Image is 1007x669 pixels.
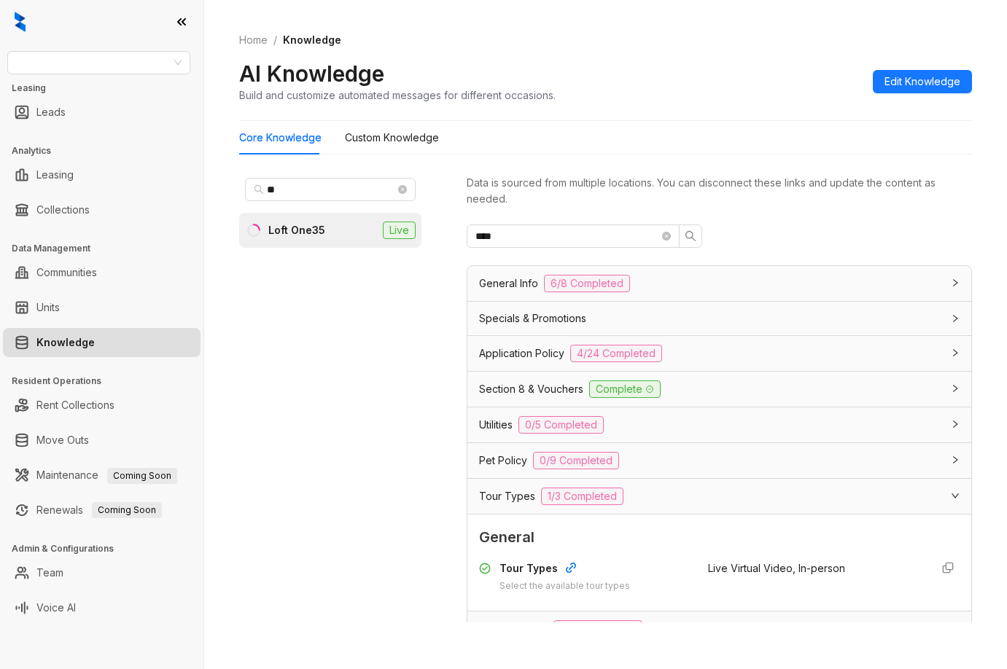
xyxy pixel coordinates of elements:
h3: Analytics [12,144,203,157]
li: Leads [3,98,201,127]
a: Rent Collections [36,391,114,420]
span: Knowledge [283,34,341,46]
div: Loft One35 [268,222,325,238]
a: Leasing [36,160,74,189]
a: Leads [36,98,66,127]
div: Parking Policy0/13 Completed [467,611,971,646]
div: Tour Types1/3 Completed [467,479,971,514]
button: Edit Knowledge [873,70,972,93]
span: 4/24 Completed [570,345,662,362]
li: Move Outs [3,426,201,455]
span: close-circle [398,185,407,194]
span: Coming Soon [107,468,177,484]
div: General Info6/8 Completed [467,266,971,301]
img: logo [15,12,26,32]
span: Edit Knowledge [884,74,960,90]
a: Units [36,293,60,322]
span: Live Virtual Video, In-person [708,562,845,574]
span: Specials & Promotions [479,310,586,326]
li: Voice AI [3,593,201,622]
span: Tour Types [479,488,535,504]
span: Complete [589,380,661,398]
a: Voice AI [36,593,76,622]
span: 0/9 Completed [533,452,619,469]
span: collapsed [951,384,960,393]
span: 0/13 Completed [553,620,642,638]
span: collapsed [951,420,960,429]
span: search [685,230,696,242]
span: 1/3 Completed [541,488,623,505]
span: General Info [479,275,538,292]
span: close-circle [662,232,671,240]
span: collapsed [951,314,960,323]
h3: Leasing [12,82,203,95]
a: Communities [36,258,97,287]
div: Select the available tour types [499,579,630,593]
li: Rent Collections [3,391,201,420]
span: Coming Soon [92,502,162,518]
span: Application Policy [479,345,564,361]
li: Leasing [3,160,201,189]
li: Knowledge [3,328,201,357]
span: 6/8 Completed [544,275,630,292]
li: Communities [3,258,201,287]
a: Home [236,32,271,48]
h3: Admin & Configurations [12,542,203,555]
a: Collections [36,195,90,224]
div: Custom Knowledge [345,130,439,146]
h3: Data Management [12,242,203,255]
div: Section 8 & VouchersComplete [467,372,971,407]
span: General [479,526,960,549]
li: Renewals [3,496,201,525]
div: Data is sourced from multiple locations. You can disconnect these links and update the content as... [467,175,972,207]
h2: AI Knowledge [239,60,384,87]
span: expanded [951,491,960,500]
span: search [254,184,264,195]
span: Parking Policy [479,621,548,637]
a: Team [36,558,63,587]
span: collapsed [951,278,960,287]
li: Maintenance [3,461,201,490]
span: collapsed [951,348,960,357]
a: Move Outs [36,426,89,455]
div: Specials & Promotions [467,302,971,335]
div: Core Knowledge [239,130,322,146]
a: RenewalsComing Soon [36,496,162,525]
div: Tour Types [499,560,630,579]
span: collapsed [951,455,960,464]
div: Utilities0/5 Completed [467,407,971,442]
li: Units [3,293,201,322]
li: Collections [3,195,201,224]
div: Pet Policy0/9 Completed [467,443,971,478]
span: Pet Policy [479,453,527,469]
li: Team [3,558,201,587]
a: Knowledge [36,328,95,357]
span: Utilities [479,417,513,433]
span: Section 8 & Vouchers [479,381,583,397]
li: / [273,32,277,48]
div: Application Policy4/24 Completed [467,336,971,371]
span: Live [383,222,416,239]
span: 0/5 Completed [518,416,604,434]
h3: Resident Operations [12,375,203,388]
div: Build and customize automated messages for different occasions. [239,87,556,103]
